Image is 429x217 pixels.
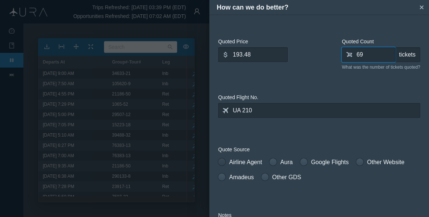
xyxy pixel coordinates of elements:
span: Quoted Flight No. [218,94,258,100]
label: Amadeus [218,173,254,182]
span: Quoted Count [342,39,374,44]
span: Quote Source [218,147,250,152]
label: Airline Agent [218,158,262,167]
div: What was the number of tickets quoted? [342,64,420,70]
button: Close [416,2,427,13]
div: tickets [395,47,420,62]
label: Google Flights [300,158,349,167]
label: Aura [269,158,293,167]
span: Quoted Price [218,39,248,44]
label: Other Website [356,158,404,167]
h4: How can we do better? [217,3,416,12]
label: Other GDS [261,173,301,182]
